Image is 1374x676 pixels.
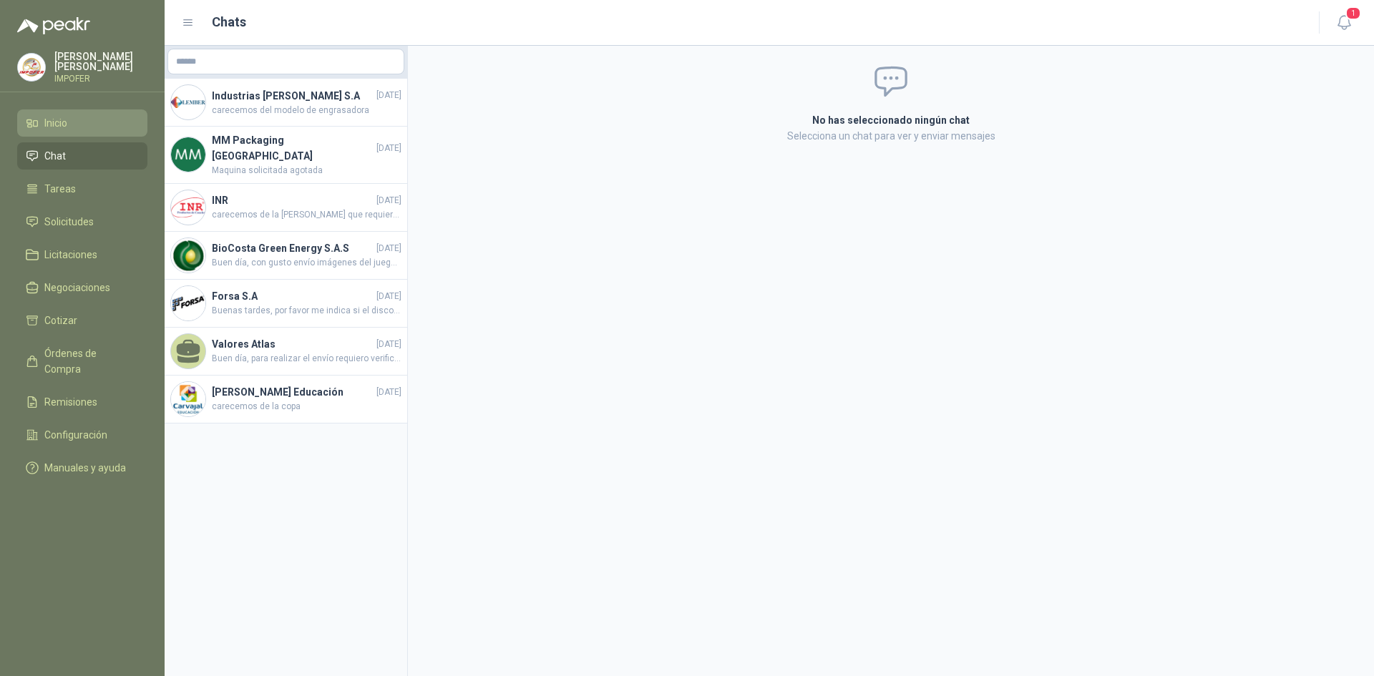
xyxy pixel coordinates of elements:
[212,208,401,222] span: carecemos de la [PERSON_NAME] que requieren
[17,241,147,268] a: Licitaciones
[165,280,407,328] a: Company LogoForsa S.A[DATE]Buenas tardes, por favor me indica si el disco es de 4 1/2" o de 7", a...
[165,328,407,376] a: Valores Atlas[DATE]Buen día, para realizar el envío requiero verificar que tipo de estiba utiliza...
[212,192,374,208] h4: INR
[212,400,401,413] span: carecemos de la copa
[165,232,407,280] a: Company LogoBioCosta Green Energy S.A.S[DATE]Buen día, con gusto envío imágenes del juego de brocas
[376,194,401,207] span: [DATE]
[165,79,407,127] a: Company LogoIndustrias [PERSON_NAME] S.A[DATE]carecemos del modelo de engrasadora
[54,74,147,83] p: IMPOFER
[641,128,1141,144] p: Selecciona un chat para ver y enviar mensajes
[54,52,147,72] p: [PERSON_NAME] [PERSON_NAME]
[212,164,401,177] span: Maquina solicitada agotada
[165,127,407,184] a: Company LogoMM Packaging [GEOGRAPHIC_DATA][DATE]Maquina solicitada agotada
[44,313,77,328] span: Cotizar
[44,115,67,131] span: Inicio
[17,109,147,137] a: Inicio
[376,89,401,102] span: [DATE]
[1331,10,1357,36] button: 1
[165,376,407,423] a: Company Logo[PERSON_NAME] Educación[DATE]carecemos de la copa
[376,290,401,303] span: [DATE]
[212,12,246,32] h1: Chats
[44,280,110,295] span: Negociaciones
[17,17,90,34] img: Logo peakr
[18,54,45,81] img: Company Logo
[171,286,205,320] img: Company Logo
[44,214,94,230] span: Solicitudes
[212,132,374,164] h4: MM Packaging [GEOGRAPHIC_DATA]
[17,307,147,334] a: Cotizar
[212,104,401,117] span: carecemos del modelo de engrasadora
[376,242,401,255] span: [DATE]
[212,256,401,270] span: Buen día, con gusto envío imágenes del juego de brocas
[44,427,107,443] span: Configuración
[171,137,205,172] img: Company Logo
[212,88,374,104] h4: Industrias [PERSON_NAME] S.A
[44,460,126,476] span: Manuales y ayuda
[44,148,66,164] span: Chat
[376,386,401,399] span: [DATE]
[44,181,76,197] span: Tareas
[17,421,147,449] a: Configuración
[44,394,97,410] span: Remisiones
[17,175,147,202] a: Tareas
[44,346,134,377] span: Órdenes de Compra
[376,142,401,155] span: [DATE]
[212,336,374,352] h4: Valores Atlas
[212,352,401,366] span: Buen día, para realizar el envío requiero verificar que tipo de estiba utilizan, estiba ancha o e...
[171,382,205,416] img: Company Logo
[17,340,147,383] a: Órdenes de Compra
[171,85,205,119] img: Company Logo
[44,247,97,263] span: Licitaciones
[165,184,407,232] a: Company LogoINR[DATE]carecemos de la [PERSON_NAME] que requieren
[641,112,1141,128] h2: No has seleccionado ningún chat
[212,304,401,318] span: Buenas tardes, por favor me indica si el disco es de 4 1/2" o de 7", agradezco su ayuda
[17,388,147,416] a: Remisiones
[171,238,205,273] img: Company Logo
[376,338,401,351] span: [DATE]
[212,240,374,256] h4: BioCosta Green Energy S.A.S
[17,208,147,235] a: Solicitudes
[212,288,374,304] h4: Forsa S.A
[17,454,147,481] a: Manuales y ayuda
[212,384,374,400] h4: [PERSON_NAME] Educación
[17,274,147,301] a: Negociaciones
[17,142,147,170] a: Chat
[171,190,205,225] img: Company Logo
[1345,6,1361,20] span: 1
